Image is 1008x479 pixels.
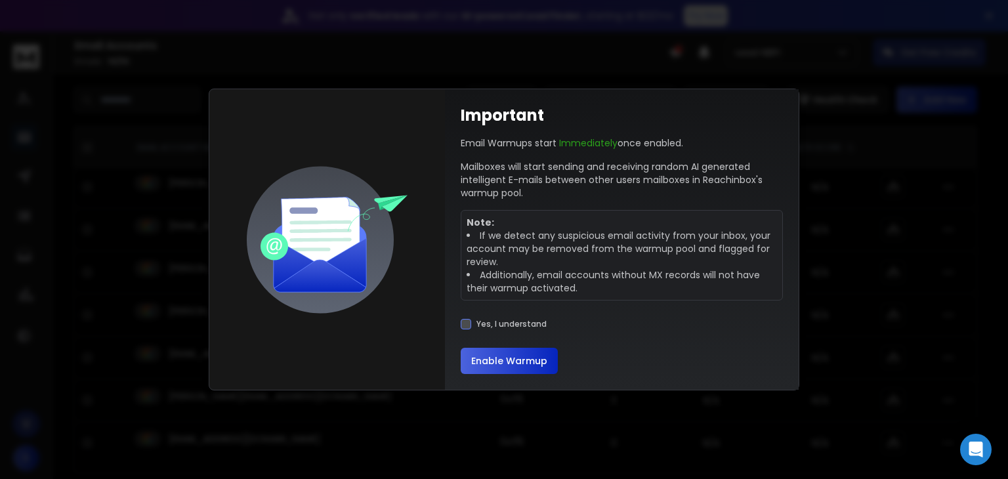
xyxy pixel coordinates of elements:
button: Enable Warmup [461,348,558,374]
div: Open Intercom Messenger [960,434,992,465]
h1: Important [461,105,544,126]
label: Yes, I understand [476,319,547,329]
p: Mailboxes will start sending and receiving random AI generated intelligent E-mails between other ... [461,160,783,199]
li: If we detect any suspicious email activity from your inbox, your account may be removed from the ... [467,229,777,268]
li: Additionally, email accounts without MX records will not have their warmup activated. [467,268,777,295]
p: Email Warmups start once enabled. [461,136,683,150]
span: Immediately [559,136,618,150]
p: Note: [467,216,777,229]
